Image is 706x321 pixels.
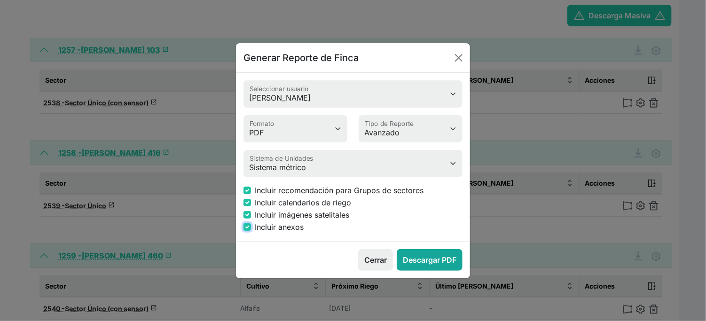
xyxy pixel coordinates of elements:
label: Incluir anexos [255,221,304,233]
select: Floating label select example [243,80,463,108]
a: Descargar Recomendación de Riego en PDF [629,251,648,260]
button: Descargar PDF [397,249,463,271]
button: Cerrar [358,249,393,271]
label: Incluir recomendación para Grupos de sectores [255,185,424,196]
img: edit [651,252,661,261]
label: Incluir calendarios de riego [255,197,351,208]
select: File format select [243,115,347,142]
select: File format select [243,150,463,177]
h1: Generar Reporte de Finca [243,51,359,65]
label: Incluir imágenes satelitales [255,209,349,220]
select: File format select [359,115,463,142]
button: Close [451,50,466,65]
